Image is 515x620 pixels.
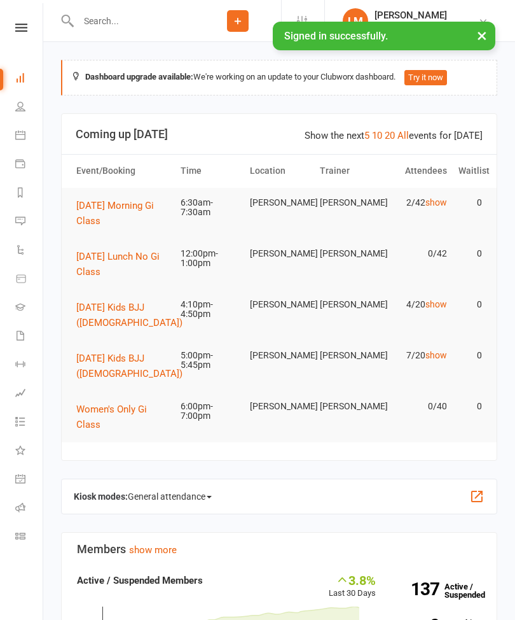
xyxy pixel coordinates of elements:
h3: Members [77,543,481,556]
div: Show the next events for [DATE] [305,128,483,143]
a: Reports [15,180,44,208]
span: Signed in successfully. [284,30,388,42]
td: 6:00pm-7:00pm [175,391,244,432]
a: Assessments [15,380,44,409]
a: Product Sales [15,265,44,294]
div: 3.8% [329,573,376,587]
strong: Active / Suspended Members [77,575,203,586]
strong: Dashboard upgrade available: [85,72,193,81]
a: Class kiosk mode [15,523,44,552]
button: × [470,22,493,49]
div: Last 30 Days [329,573,376,600]
a: 20 [385,130,395,141]
td: 4:10pm-4:50pm [175,290,244,330]
div: [PERSON_NAME] [374,10,474,21]
td: [PERSON_NAME] [314,341,383,370]
td: 0/42 [383,239,453,269]
td: 4/20 [383,290,453,320]
button: [DATE] Kids BJJ ([DEMOGRAPHIC_DATA]) [76,351,191,381]
a: 137Active / Suspended [388,573,491,609]
th: Location [244,155,313,187]
a: Dashboard [15,65,44,94]
td: [PERSON_NAME] [244,188,313,218]
button: [DATE] Lunch No Gi Class [76,249,169,279]
span: [DATE] Lunch No Gi Class [76,251,160,278]
td: [PERSON_NAME] [244,290,313,320]
button: Try it now [404,70,447,85]
a: Roll call kiosk mode [15,495,44,523]
td: [PERSON_NAME] [314,290,383,320]
th: Event/Booking [71,155,175,187]
a: 5 [364,130,369,141]
a: show more [129,544,177,556]
button: Women's Only Gi Class [76,402,169,432]
td: 0 [453,290,488,320]
button: [DATE] Kids BJJ ([DEMOGRAPHIC_DATA]) [76,300,191,330]
a: show [425,299,447,309]
button: [DATE] Morning Gi Class [76,198,169,229]
span: General attendance [128,486,212,507]
th: Time [175,155,244,187]
td: [PERSON_NAME] [244,239,313,269]
a: All [397,130,409,141]
a: People [15,94,44,122]
td: 12:00pm-1:00pm [175,239,244,279]
strong: Kiosk modes: [74,491,128,502]
td: 0 [453,391,488,421]
td: [PERSON_NAME] [244,341,313,370]
td: 7/20 [383,341,453,370]
td: 6:30am-7:30am [175,188,244,228]
td: [PERSON_NAME] [314,391,383,421]
td: [PERSON_NAME] [314,188,383,218]
th: Waitlist [453,155,488,187]
td: 0 [453,341,488,370]
a: Payments [15,151,44,180]
td: [PERSON_NAME] [244,391,313,421]
td: 0 [453,188,488,218]
td: 0 [453,239,488,269]
div: We're working on an update to your Clubworx dashboard. [61,60,497,95]
span: [DATE] Kids BJJ ([DEMOGRAPHIC_DATA]) [76,353,182,379]
div: Supreme Art Club Pty Ltd [374,21,474,32]
a: show [425,197,447,208]
strong: 137 [395,581,439,598]
td: [PERSON_NAME] [314,239,383,269]
td: 2/42 [383,188,453,218]
h3: Coming up [DATE] [76,128,483,141]
td: 0/40 [383,391,453,421]
a: Calendar [15,122,44,151]
input: Search... [74,12,195,30]
a: show [425,350,447,360]
a: General attendance kiosk mode [15,466,44,495]
a: What's New [15,437,44,466]
span: [DATE] Kids BJJ ([DEMOGRAPHIC_DATA]) [76,302,182,328]
div: LM [343,8,368,34]
th: Attendees [383,155,453,187]
a: 10 [372,130,382,141]
th: Trainer [314,155,383,187]
td: 5:00pm-5:45pm [175,341,244,381]
span: Women's Only Gi Class [76,404,147,430]
span: [DATE] Morning Gi Class [76,200,154,227]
